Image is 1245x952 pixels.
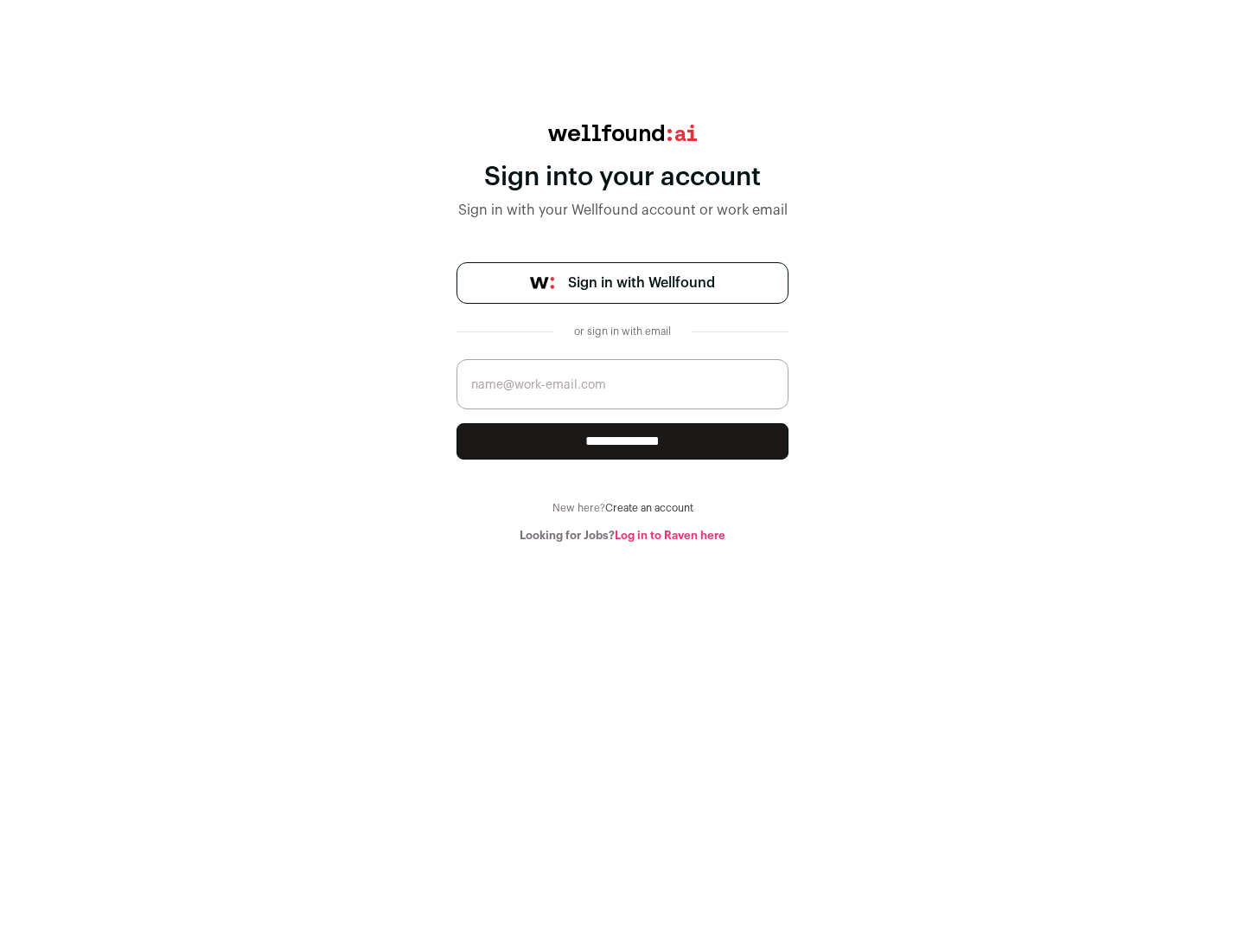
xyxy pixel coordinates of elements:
[568,273,715,293] span: Sign in with Wellfound
[456,262,788,304] a: Sign in with Wellfound
[456,501,788,515] div: New here?
[548,125,697,141] img: wellfound:ai
[456,162,788,193] div: Sign into your account
[605,503,693,513] a: Create an account
[456,359,788,409] input: name@work-email.com
[567,325,678,338] div: or sign in with email
[530,277,554,289] img: wellfound-symbol-flush-black-fb3c872781a75f747ccb3a119075da62bfe97bd399995f84a933054e44a575c4.png
[456,529,788,543] div: Looking for Jobs?
[456,200,788,221] div: Sign in with your Wellfound account or work email
[615,530,725,541] a: Log in to Raven here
